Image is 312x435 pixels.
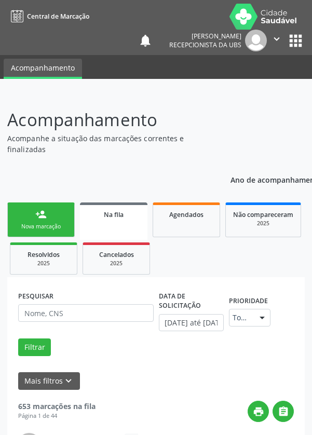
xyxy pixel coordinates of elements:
button: notifications [138,33,153,48]
div: Nova marcação [15,223,67,230]
span: Central de Marcação [27,12,89,21]
strong: 653 marcações na fila [18,401,96,411]
button: print [248,401,269,422]
label: Prioridade [229,293,268,309]
span: Agendados [169,210,204,219]
i:  [271,33,282,45]
input: Selecione um intervalo [159,314,224,332]
span: Resolvidos [28,250,60,259]
img: img [245,30,267,51]
div: 2025 [18,260,70,267]
i: keyboard_arrow_down [63,375,74,387]
div: Página 1 de 44 [18,412,96,420]
button: Filtrar [18,338,51,356]
button: Mais filtroskeyboard_arrow_down [18,372,80,390]
div: person_add [35,209,47,220]
span: Na fila [104,210,124,219]
button: apps [287,32,305,50]
i:  [278,406,289,417]
div: 2025 [233,220,293,227]
button:  [267,30,287,51]
div: 2025 [90,260,142,267]
span: Todos [233,312,249,323]
p: Acompanhe a situação das marcações correntes e finalizadas [7,133,215,155]
label: PESQUISAR [18,288,53,304]
button:  [273,401,294,422]
a: Acompanhamento [4,59,82,79]
a: Central de Marcação [7,8,89,25]
p: Acompanhamento [7,107,215,133]
span: Não compareceram [233,210,293,219]
span: Recepcionista da UBS [169,40,241,49]
i: print [253,406,264,417]
input: Nome, CNS [18,304,154,322]
div: [PERSON_NAME] [169,32,241,40]
span: Cancelados [99,250,134,259]
label: DATA DE SOLICITAÇÃO [159,288,224,314]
